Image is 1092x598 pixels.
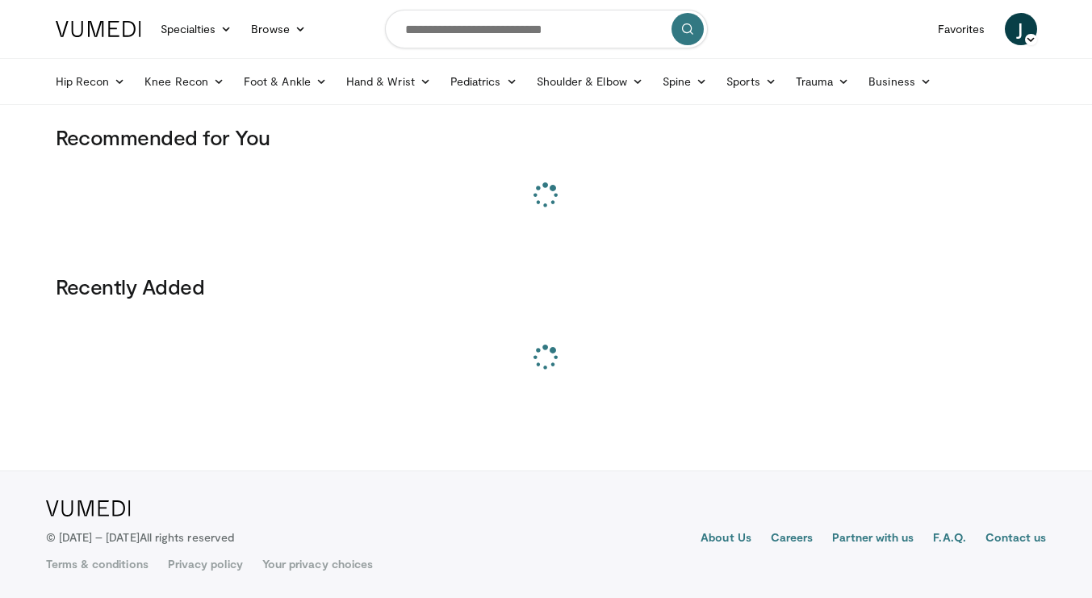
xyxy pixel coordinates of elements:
a: Browse [241,13,316,45]
a: Sports [717,65,786,98]
a: Knee Recon [135,65,234,98]
a: Hip Recon [46,65,136,98]
a: Hand & Wrist [337,65,441,98]
a: F.A.Q. [933,529,965,549]
a: Favorites [928,13,995,45]
a: About Us [701,529,751,549]
a: Trauma [786,65,860,98]
a: Partner with us [832,529,914,549]
a: Business [859,65,941,98]
input: Search topics, interventions [385,10,708,48]
a: Specialties [151,13,242,45]
a: Careers [771,529,814,549]
a: Shoulder & Elbow [527,65,653,98]
a: Contact us [985,529,1047,549]
span: All rights reserved [140,530,234,544]
a: Terms & conditions [46,556,149,572]
a: Foot & Ankle [234,65,337,98]
a: Spine [653,65,717,98]
a: Privacy policy [168,556,243,572]
a: J [1005,13,1037,45]
p: © [DATE] – [DATE] [46,529,235,546]
h3: Recently Added [56,274,1037,299]
img: VuMedi Logo [46,500,131,516]
a: Your privacy choices [262,556,373,572]
img: VuMedi Logo [56,21,141,37]
a: Pediatrics [441,65,527,98]
h3: Recommended for You [56,124,1037,150]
